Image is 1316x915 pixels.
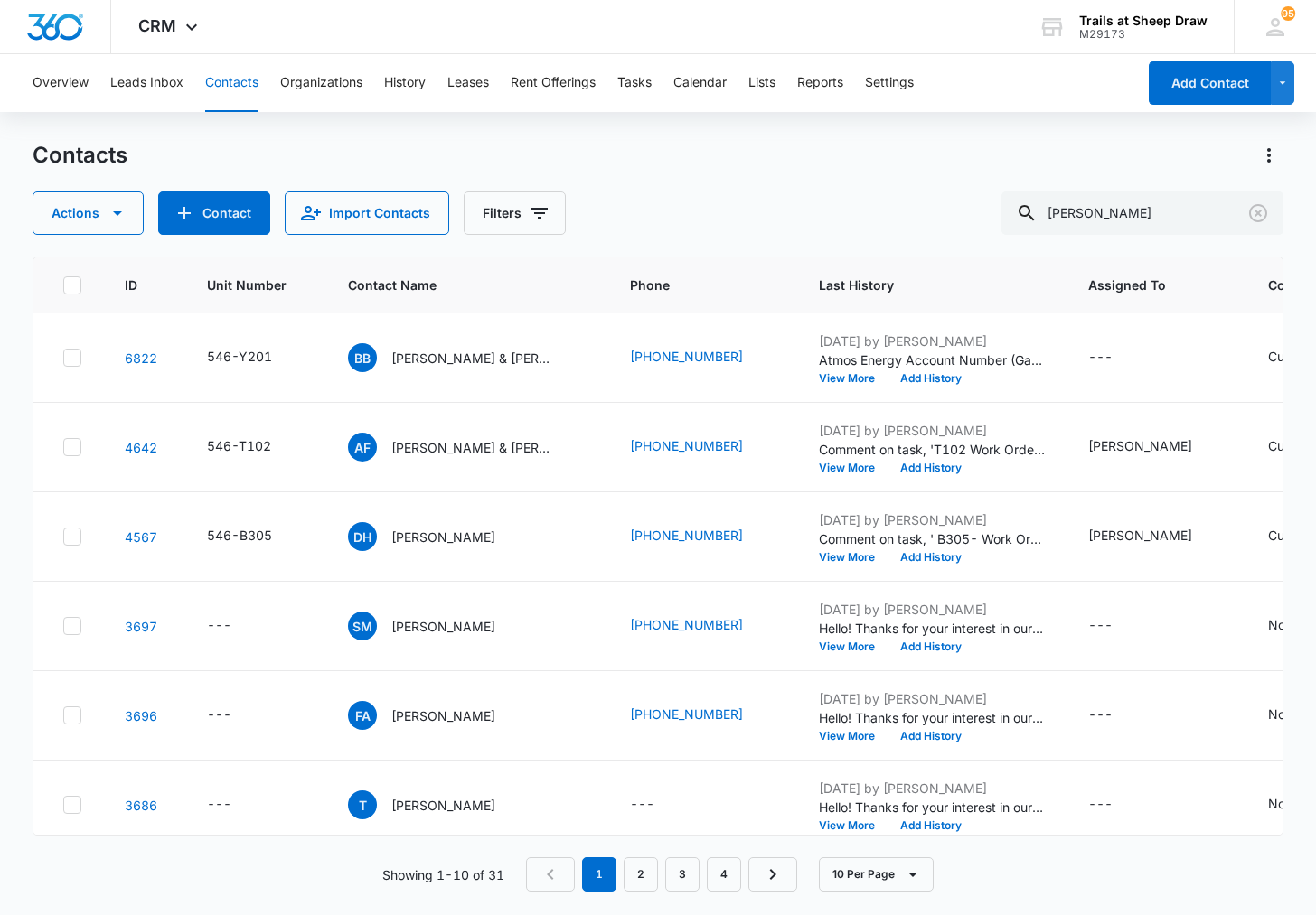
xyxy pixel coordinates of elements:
div: Phone - (720) 556-7877 - Select to Edit Field [630,347,775,369]
div: --- [1088,347,1113,369]
button: Overview [33,54,89,112]
button: Rent Offerings [511,54,596,112]
button: Add History [888,462,974,473]
button: Reports [797,54,843,112]
div: Contact Name - Francis Alam - Select to Edit Field [348,701,528,730]
span: DH [348,522,377,551]
div: Assigned To - - Select to Edit Field [1088,705,1145,726]
button: View More [819,552,888,563]
button: Tasks [617,54,652,112]
button: Leases [447,54,489,112]
div: 546-B305 [207,526,272,545]
p: [DATE] by [PERSON_NAME] [819,510,1045,529]
div: account name [1079,14,1208,28]
div: None [1268,705,1300,724]
button: Actions [33,191,144,235]
p: [DATE] by [PERSON_NAME] [819,600,1045,619]
a: [PHONE_NUMBER] [630,705,743,724]
div: Assigned To - Thomas Murphy - Select to Edit Field [1088,436,1225,458]
p: [PERSON_NAME] & [PERSON_NAME] [391,438,554,457]
span: CRM [138,16,176,35]
div: --- [1088,705,1113,726]
a: Next Page [748,857,797,892]
div: Assigned To - Sydnee Powell - Select to Edit Field [1088,526,1225,547]
a: Page 3 [665,857,700,892]
button: Lists [748,54,775,112]
div: Assigned To - - Select to Edit Field [1088,794,1145,816]
div: --- [1088,794,1113,816]
p: Atmos Energy Account Number (Gas) changed to 3073613754. [819,350,1045,369]
a: Navigate to contact details page for Francis Alam [125,708,157,724]
div: Unit Number - - Select to Edit Field [207,705,264,726]
a: Navigate to contact details page for Tanisha [125,798,157,813]
button: Add Contact [1149,61,1271,105]
button: Add Contact [158,191,270,235]
div: --- [207,615,231,637]
button: Add History [888,552,974,563]
div: --- [207,794,231,816]
a: Page 2 [624,857,658,892]
p: [DATE] by [PERSON_NAME] [819,331,1045,350]
p: [PERSON_NAME] & [PERSON_NAME] [391,349,554,368]
em: 1 [582,857,616,892]
div: --- [630,794,654,816]
button: Settings [865,54,914,112]
a: [PHONE_NUMBER] [630,347,743,366]
a: [PHONE_NUMBER] [630,526,743,545]
div: Assigned To - - Select to Edit Field [1088,347,1145,369]
button: Actions [1255,141,1283,170]
button: Clear [1244,199,1273,228]
p: Comment on task, ' B305- Work Order ' "Keys got lost Reanne it’s going to have to call the mail m... [819,529,1045,548]
span: AF [348,433,377,462]
p: [DATE] by [PERSON_NAME] [819,779,1045,798]
div: Phone - (970) 576-5766 - Select to Edit Field [630,526,775,547]
span: T [348,790,377,819]
button: Add History [888,373,974,384]
div: Phone - (970) 590-4237 - Select to Edit Field [630,436,775,458]
span: SM [348,612,377,640]
p: [DATE] by [PERSON_NAME] [819,689,1045,708]
button: Contacts [205,54,258,112]
a: Navigate to contact details page for Seth Mann [125,619,157,634]
div: Contact Name - Seth Mann - Select to Edit Field [348,612,528,640]
button: Filters [464,191,566,235]
button: 10 Per Page [819,857,934,892]
div: Contact Name - Brandon Boston & Rachel Hebda - Select to Edit Field [348,343,587,372]
button: Add History [888,731,974,742]
p: [PERSON_NAME] [391,617,495,636]
div: [PERSON_NAME] [1088,436,1192,455]
button: Import Contacts [285,191,449,235]
div: Unit Number - 546-T102 - Select to Edit Field [207,436,304,458]
div: 546-Y201 [207,347,272,366]
a: Navigate to contact details page for Brandon Boston & Rachel Hebda [125,350,157,366]
a: Navigate to contact details page for Destiny Haggerton [125,529,157,545]
input: Search Contacts [1001,191,1283,235]
span: Contact Name [348,275,560,294]
button: Calendar [673,54,727,112]
h1: Contacts [33,142,127,169]
a: [PHONE_NUMBER] [630,615,743,634]
nav: Pagination [526,857,797,892]
span: BB [348,343,377,372]
div: Unit Number - 546-B305 - Select to Edit Field [207,526,305,547]
div: Unit Number - 546-Y201 - Select to Edit Field [207,347,305,369]
p: Comment on task, 'T102 Work Order ' "Replaced door handle " [819,440,1045,459]
div: Phone - (970) 405-3355 - Select to Edit Field [630,705,775,726]
button: View More [819,641,888,652]
button: View More [819,462,888,473]
div: None [1268,794,1300,813]
a: [PHONE_NUMBER] [630,436,743,455]
span: FA [348,701,377,730]
p: [PERSON_NAME] [391,528,495,546]
p: [PERSON_NAME] [391,796,495,815]
a: Page 4 [707,857,741,892]
p: Showing 1-10 of 31 [382,865,504,884]
p: Hello! Thanks for your interest in our community! We are currently offering MOVE IN SPECIALS on s... [819,619,1045,638]
span: Unit Number [207,275,305,294]
button: Organizations [280,54,362,112]
p: Hello! Thanks for your interest in our community! We are currently offering MOVE IN SPECIALS on s... [819,798,1045,817]
div: --- [207,705,231,726]
button: Add History [888,641,974,652]
div: Assigned To - - Select to Edit Field [1088,615,1145,637]
button: Leads Inbox [110,54,183,112]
